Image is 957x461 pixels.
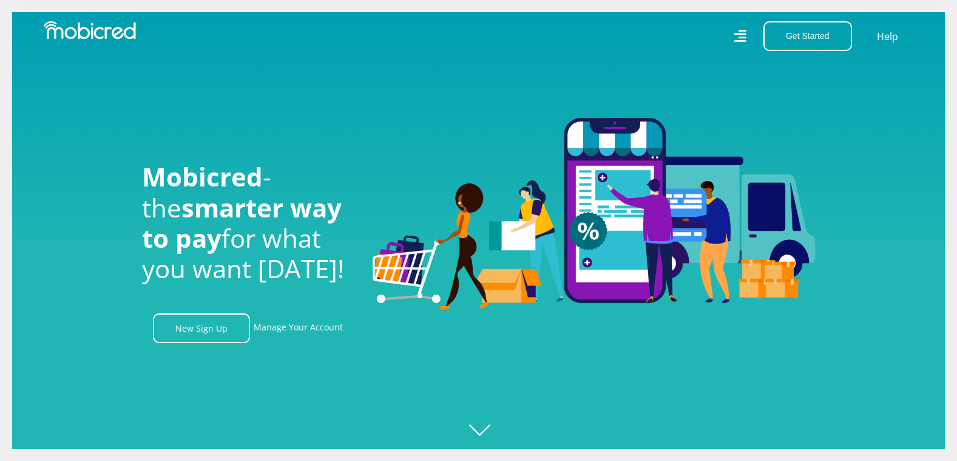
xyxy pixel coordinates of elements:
[142,159,263,194] span: Mobicred
[142,190,342,255] span: smarter way to pay
[763,21,852,51] button: Get Started
[44,21,136,39] img: Mobicred
[876,29,899,44] a: Help
[153,313,250,343] a: New Sign Up
[373,118,816,310] img: Welcome to Mobicred
[254,313,343,343] a: Manage Your Account
[142,162,354,284] h1: - the for what you want [DATE]!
